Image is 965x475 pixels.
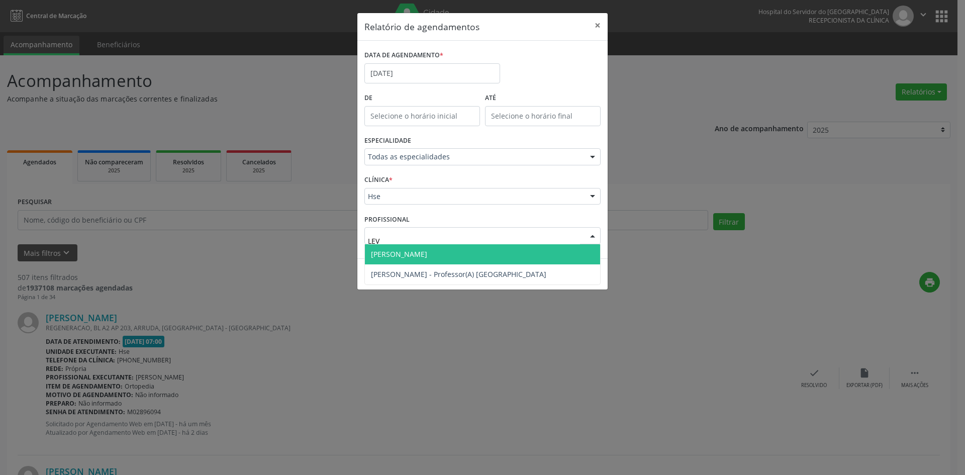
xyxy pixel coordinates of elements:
label: ATÉ [485,90,601,106]
label: CLÍNICA [364,172,393,188]
h5: Relatório de agendamentos [364,20,479,33]
label: DATA DE AGENDAMENTO [364,48,443,63]
span: [PERSON_NAME] [371,249,427,259]
span: [PERSON_NAME] - Professor(A) [GEOGRAPHIC_DATA] [371,269,546,279]
label: De [364,90,480,106]
input: Selecione um profissional [368,231,580,251]
input: Selecione uma data ou intervalo [364,63,500,83]
input: Selecione o horário final [485,106,601,126]
span: Todas as especialidades [368,152,580,162]
input: Selecione o horário inicial [364,106,480,126]
span: Hse [368,192,580,202]
label: PROFISSIONAL [364,212,410,227]
button: Close [588,13,608,38]
label: ESPECIALIDADE [364,133,411,149]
